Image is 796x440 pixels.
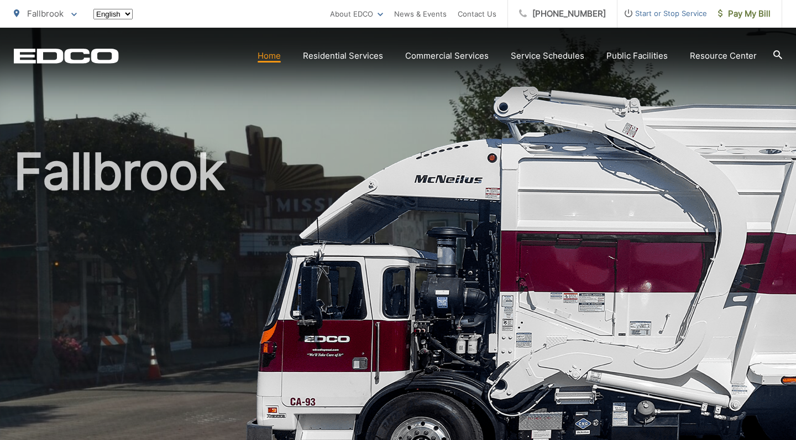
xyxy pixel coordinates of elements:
a: Home [258,49,281,63]
span: Fallbrook [27,8,64,19]
a: Service Schedules [511,49,584,63]
span: Pay My Bill [718,7,771,20]
a: Public Facilities [606,49,668,63]
a: EDCD logo. Return to the homepage. [14,48,119,64]
a: News & Events [394,7,447,20]
select: Select a language [93,9,133,19]
a: Residential Services [303,49,383,63]
a: Contact Us [458,7,496,20]
a: Commercial Services [405,49,489,63]
a: About EDCO [330,7,383,20]
a: Resource Center [690,49,757,63]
